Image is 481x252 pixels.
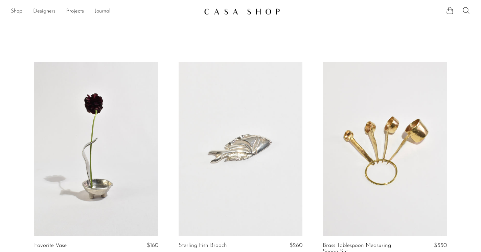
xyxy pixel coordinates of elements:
nav: Desktop navigation [11,6,199,17]
span: $160 [147,243,158,248]
a: Journal [95,7,111,16]
a: Projects [66,7,84,16]
a: Shop [11,7,22,16]
span: $260 [290,243,302,248]
a: Favorite Vase [34,243,67,249]
a: Designers [33,7,55,16]
a: Sterling Fish Brooch [179,243,227,249]
ul: NEW HEADER MENU [11,6,199,17]
span: $350 [434,243,447,248]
